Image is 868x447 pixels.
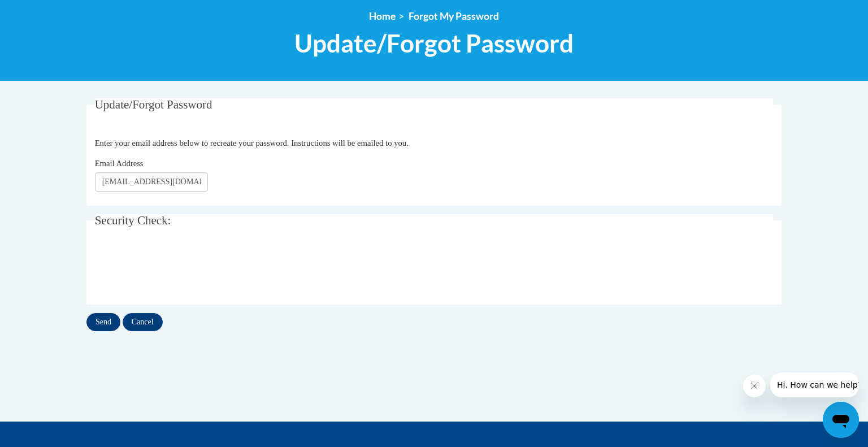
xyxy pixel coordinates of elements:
[7,8,92,17] span: Hi. How can we help?
[95,138,409,147] span: Enter your email address below to recreate your password. Instructions will be emailed to you.
[95,214,171,227] span: Security Check:
[95,98,212,111] span: Update/Forgot Password
[369,10,396,22] a: Home
[95,172,208,192] input: Email
[743,375,766,397] iframe: Close message
[823,402,859,438] iframe: Button to launch messaging window
[294,28,574,58] span: Update/Forgot Password
[95,159,144,168] span: Email Address
[123,313,163,331] input: Cancel
[86,313,120,331] input: Send
[409,10,499,22] span: Forgot My Password
[95,246,267,290] iframe: reCAPTCHA
[770,372,859,397] iframe: Message from company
